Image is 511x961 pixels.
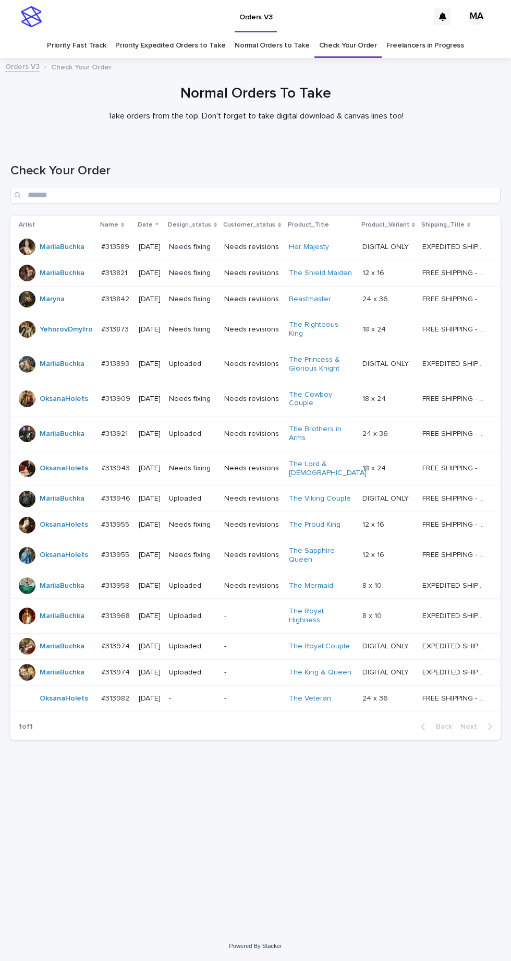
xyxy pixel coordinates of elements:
[362,640,411,651] p: DIGITAL ONLY
[224,464,280,473] p: Needs revisions
[289,668,351,677] a: The King & Queen
[422,549,486,560] p: FREE SHIPPING - preview in 1-2 business days, after your approval delivery will take 5-10 b.d.
[139,430,161,438] p: [DATE]
[169,430,216,438] p: Uploaded
[422,462,486,473] p: FREE SHIPPING - preview in 1-2 business days, after your approval delivery will take 5-10 b.d.
[139,325,161,334] p: [DATE]
[289,694,331,703] a: The Veteran
[10,187,501,204] input: Search
[169,694,216,703] p: -
[40,668,84,677] a: MariiaBuchka
[101,492,132,503] p: #313946
[224,668,280,677] p: -
[224,582,280,590] p: Needs revisions
[362,267,386,278] p: 12 x 16
[40,430,84,438] a: MariiaBuchka
[139,395,161,404] p: [DATE]
[101,549,131,560] p: #313955
[10,234,501,260] tr: MariiaBuchka #313589#313589 [DATE]Needs fixingNeeds revisionsHer Majesty DIGITAL ONLYDIGITAL ONLY...
[289,642,350,651] a: The Royal Couple
[224,612,280,621] p: -
[362,323,388,334] p: 18 x 24
[362,666,411,677] p: DIGITAL ONLY
[288,219,329,231] p: Product_Title
[139,243,161,252] p: [DATE]
[422,358,486,369] p: EXPEDITED SHIPPING - preview in 1 business day; delivery up to 5 business days after your approval.
[5,60,40,72] a: Orders V3
[224,243,280,252] p: Needs revisions
[169,295,216,304] p: Needs fixing
[289,390,354,408] a: The Cowboy Couple
[422,267,486,278] p: FREE SHIPPING - preview in 1-2 business days, after your approval delivery will take 5-10 b.d.
[10,347,501,382] tr: MariiaBuchka #313893#313893 [DATE]UploadedNeeds revisionsThe Princess & Glorious Knight DIGITAL O...
[101,640,132,651] p: #313974
[40,395,88,404] a: OksanaHolets
[101,579,131,590] p: #313958
[224,520,280,529] p: Needs revisions
[139,612,161,621] p: [DATE]
[422,579,486,590] p: EXPEDITED SHIPPING - preview in 1 business day; delivery up to 5 business days after your approval.
[139,582,161,590] p: [DATE]
[47,33,106,58] a: Priority Fast Track
[430,723,452,730] span: Back
[40,325,93,334] a: YehorovDmytro
[139,520,161,529] p: [DATE]
[101,267,129,278] p: #313821
[289,494,351,503] a: The Viking Couple
[21,6,42,27] img: stacker-logo-s-only.png
[10,486,501,512] tr: MariiaBuchka #313946#313946 [DATE]UploadedNeeds revisionsThe Viking Couple DIGITAL ONLYDIGITAL ON...
[10,417,501,452] tr: MariiaBuchka #313921#313921 [DATE]UploadedNeeds revisionsThe Brothers in Arms 24 x 3624 x 36 FREE...
[422,518,486,529] p: FREE SHIPPING - preview in 1-2 business days, after your approval delivery will take 5-10 b.d.
[224,395,280,404] p: Needs revisions
[101,358,131,369] p: #313893
[169,551,216,560] p: Needs fixing
[40,269,84,278] a: MariiaBuchka
[10,714,41,740] p: 1 of 1
[19,219,35,231] p: Artist
[319,33,377,58] a: Check Your Order
[10,599,501,634] tr: MariiaBuchka #313968#313968 [DATE]Uploaded-The Royal Highness 8 x 108 x 10 EXPEDITED SHIPPING - p...
[101,692,131,703] p: #313982
[10,633,501,659] tr: MariiaBuchka #313974#313974 [DATE]Uploaded-The Royal Couple DIGITAL ONLYDIGITAL ONLY EXPEDITED SH...
[169,642,216,651] p: Uploaded
[422,241,486,252] p: EXPEDITED SHIPPING - preview in 1 business day; delivery up to 5 business days after your approval.
[139,295,161,304] p: [DATE]
[289,295,331,304] a: Beastmaster
[101,610,132,621] p: #313968
[139,668,161,677] p: [DATE]
[169,668,216,677] p: Uploaded
[362,610,384,621] p: 8 x 10
[139,464,161,473] p: [DATE]
[10,451,501,486] tr: OksanaHolets #313943#313943 [DATE]Needs fixingNeeds revisionsThe Lord & [DEMOGRAPHIC_DATA] 18 x 2...
[169,464,216,473] p: Needs fixing
[289,460,367,478] a: The Lord & [DEMOGRAPHIC_DATA]
[289,582,333,590] a: The Mermaid
[422,393,486,404] p: FREE SHIPPING - preview in 1-2 business days, after your approval delivery will take 5-10 b.d.
[289,269,352,278] a: The Shield Maiden
[223,219,275,231] p: Customer_status
[51,61,112,72] p: Check Your Order
[289,547,354,564] a: The Sapphire Queen
[169,360,216,369] p: Uploaded
[224,325,280,334] p: Needs revisions
[422,293,486,304] p: FREE SHIPPING - preview in 1-2 business days, after your approval delivery will take 5-10 b.d.
[169,520,216,529] p: Needs fixing
[139,269,161,278] p: [DATE]
[422,692,486,703] p: FREE SHIPPING - preview in 1-2 business days, after your approval delivery will take 5-10 b.d.
[421,219,465,231] p: Shipping_Title
[101,393,132,404] p: #313909
[169,612,216,621] p: Uploaded
[168,219,211,231] p: Design_status
[40,520,88,529] a: OksanaHolets
[10,382,501,417] tr: OksanaHolets #313909#313909 [DATE]Needs fixingNeeds revisionsThe Cowboy Couple 18 x 2418 x 24 FRE...
[224,494,280,503] p: Needs revisions
[100,219,118,231] p: Name
[412,722,456,731] button: Back
[362,518,386,529] p: 12 x 16
[138,219,153,231] p: Date
[10,538,501,573] tr: OksanaHolets #313955#313955 [DATE]Needs fixingNeeds revisionsThe Sapphire Queen 12 x 1612 x 16 FR...
[40,464,88,473] a: OksanaHolets
[139,694,161,703] p: [DATE]
[169,582,216,590] p: Uploaded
